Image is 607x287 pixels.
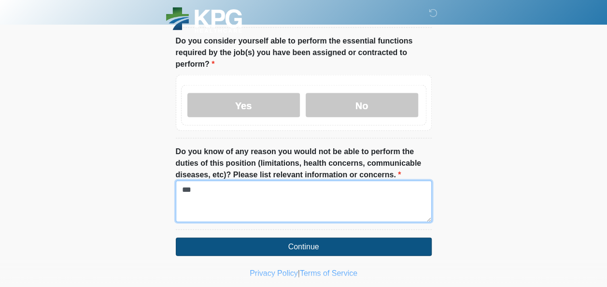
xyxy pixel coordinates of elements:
[298,269,300,277] a: |
[187,93,300,117] label: Yes
[300,269,357,277] a: Terms of Service
[176,35,432,70] label: Do you consider yourself able to perform the essential functions required by the job(s) you have ...
[250,269,298,277] a: Privacy Policy
[306,93,418,117] label: No
[166,7,242,33] img: KPG Healthcare Logo
[176,146,432,181] label: Do you know of any reason you would not be able to perform the duties of this position (limitatio...
[176,238,432,256] button: Continue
